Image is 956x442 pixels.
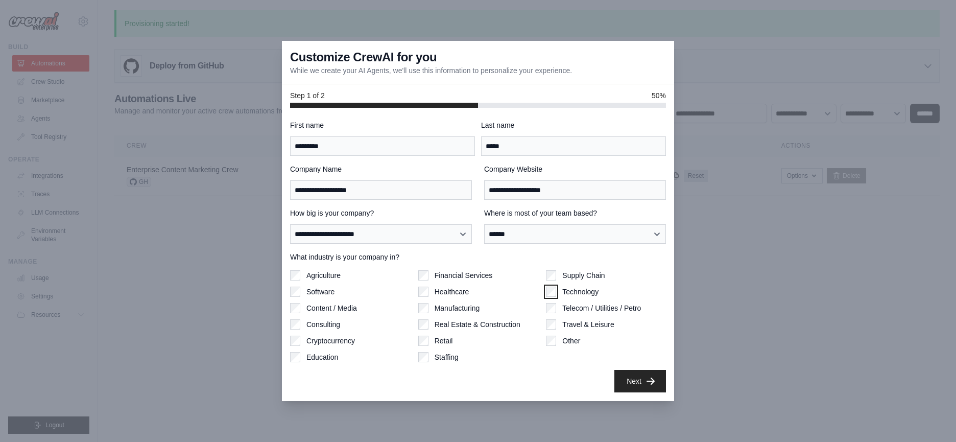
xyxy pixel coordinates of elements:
label: Cryptocurrency [306,336,355,346]
label: Financial Services [435,270,493,281]
span: Step 1 of 2 [290,90,325,101]
label: First name [290,120,475,130]
label: Consulting [306,319,340,330]
label: Company Name [290,164,472,174]
label: Real Estate & Construction [435,319,520,330]
label: Other [562,336,580,346]
label: Software [306,287,334,297]
label: Healthcare [435,287,469,297]
p: While we create your AI Agents, we'll use this information to personalize your experience. [290,65,572,76]
label: Where is most of your team based? [484,208,666,218]
label: Education [306,352,338,362]
label: How big is your company? [290,208,472,218]
label: Content / Media [306,303,357,313]
label: Manufacturing [435,303,480,313]
label: Travel & Leisure [562,319,614,330]
label: Retail [435,336,453,346]
label: Supply Chain [562,270,605,281]
label: Agriculture [306,270,341,281]
label: Telecom / Utilities / Petro [562,303,641,313]
h3: Customize CrewAI for you [290,49,437,65]
label: Staffing [435,352,459,362]
label: Last name [481,120,666,130]
span: 50% [652,90,666,101]
label: Company Website [484,164,666,174]
label: What industry is your company in? [290,252,666,262]
button: Next [614,370,666,392]
label: Technology [562,287,599,297]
